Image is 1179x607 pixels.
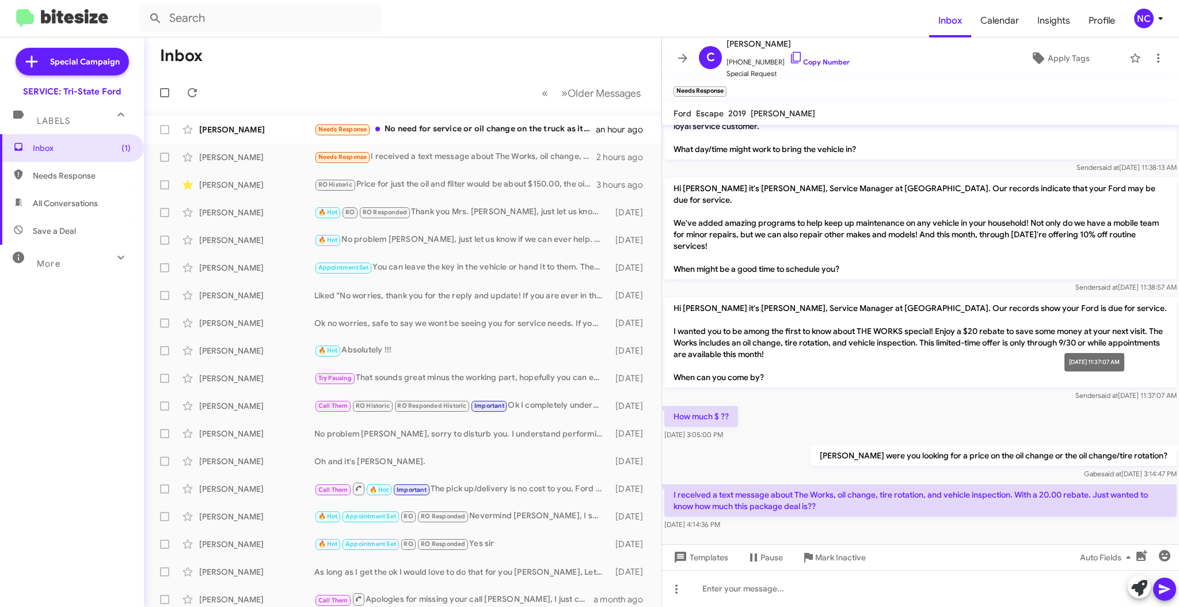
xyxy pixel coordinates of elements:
button: Pause [737,547,792,568]
div: That sounds great minus the working part, hopefully you can enjoy the scenery and weather while n... [314,371,608,385]
span: More [37,259,60,269]
span: said at [1098,283,1118,291]
span: Pause [760,547,783,568]
p: Hi [PERSON_NAME] this is [PERSON_NAME] at [GEOGRAPHIC_DATA]. I just wanted to follow up briefly t... [664,104,1177,160]
span: Call Them [318,402,348,409]
span: said at [1099,163,1119,172]
div: [PERSON_NAME] [199,483,314,495]
button: Auto Fields [1071,547,1144,568]
p: Hi [PERSON_NAME] it's [PERSON_NAME], Service Manager at [GEOGRAPHIC_DATA]. Our records show your ... [664,298,1177,388]
span: Sender [DATE] 11:38:57 AM [1075,283,1177,291]
button: Next [554,81,648,105]
input: Search [139,5,381,32]
span: 🔥 Hot [318,236,338,244]
div: Liked “No worries, thank you for the reply and update! If you are ever in the area and need assis... [314,290,608,301]
span: Older Messages [568,87,641,100]
h1: Inbox [160,47,203,65]
span: Appointment Set [345,513,396,520]
span: [DATE] 4:14:36 PM [664,520,720,529]
div: Oh and it's [PERSON_NAME]. [314,456,608,467]
span: said at [1101,469,1121,478]
span: 🔥 Hot [318,208,338,216]
div: SERVICE: Tri-State Ford [23,86,121,97]
span: Mark Inactive [815,547,866,568]
div: [PERSON_NAME] [199,290,314,301]
p: I received a text message about The Works, oil change, tire rotation, and vehicle inspection. Wit... [664,484,1177,517]
div: No problem [PERSON_NAME], sorry to disturb you. I understand performing your own maintenance, if ... [314,428,608,439]
div: Yes sir [314,537,608,551]
p: How much $ ?? [664,406,738,427]
span: Appointment Set [318,264,369,271]
span: RO Responded Historic [397,402,466,409]
button: Apply Tags [995,48,1124,69]
div: Ok no worries, safe to say we wont be seeing you for service needs. If you are ever in the area a... [314,317,608,329]
span: RO Historic [318,181,352,188]
span: Sender [DATE] 11:38:13 AM [1077,163,1177,172]
p: [PERSON_NAME] were you looking for a price on the oil change or the oil change/tire rotation? [811,445,1177,466]
div: You can leave the key in the vehicle or hand it to them. They will be there to pick up at about 9... [314,261,608,274]
div: Absolutely !!! [314,344,608,357]
div: [DATE] [608,483,652,495]
div: Nevermind [PERSON_NAME], I see we have you scheduled for pick up/delivery from your [STREET_ADDRE... [314,510,608,523]
div: [PERSON_NAME] [199,373,314,384]
div: [DATE] [608,456,652,467]
div: [DATE] [608,317,652,329]
span: RO Responded [421,513,465,520]
p: Hi [PERSON_NAME] it's [PERSON_NAME], Service Manager at [GEOGRAPHIC_DATA]. Our records indicate t... [664,178,1177,279]
span: Special Campaign [50,56,120,67]
span: (1) [121,142,131,154]
div: No need for service or oil change on the truck as it only has 1000 miles on it. [314,123,596,136]
div: [DATE] [608,345,652,356]
span: RO [404,513,413,520]
span: 2019 [728,108,746,119]
span: [DATE] 3:05:00 PM [664,430,723,439]
span: Save a Deal [33,225,76,237]
nav: Page navigation example [535,81,648,105]
div: [PERSON_NAME] [199,400,314,412]
span: Apply Tags [1048,48,1090,69]
span: C [706,48,715,67]
span: Call Them [318,597,348,604]
span: Escape [696,108,724,119]
span: Profile [1079,4,1124,37]
div: [DATE] [608,428,652,439]
span: 🔥 Hot [318,540,338,548]
span: RO Responded [421,540,465,548]
span: Try Pausing [318,374,352,382]
span: 🔥 Hot [318,347,338,354]
span: Labels [37,116,70,126]
span: Gabe [DATE] 3:14:47 PM [1084,469,1177,478]
div: [DATE] [608,207,652,218]
span: Needs Response [33,170,131,181]
span: 🔥 Hot [370,486,389,494]
div: [PERSON_NAME] [199,207,314,218]
div: [PERSON_NAME] [199,262,314,274]
span: Ford [674,108,691,119]
div: [DATE] [608,538,652,550]
div: [PERSON_NAME] [199,317,314,329]
span: RO Historic [356,402,390,409]
div: [PERSON_NAME] [199,345,314,356]
a: Insights [1028,4,1079,37]
span: Needs Response [318,126,367,133]
div: [DATE] [608,400,652,412]
div: Apologies for missing your call [PERSON_NAME], I just called and left a message with how to get i... [314,592,594,606]
button: Mark Inactive [792,547,875,568]
div: No problem [PERSON_NAME], just let us know if we can ever help. Thank you [314,233,608,246]
a: Inbox [929,4,971,37]
span: [PHONE_NUMBER] [727,51,850,68]
span: Templates [671,547,728,568]
div: As long as I get the ok I would love to do that for you [PERSON_NAME], Let me run that up the fla... [314,566,608,578]
span: [PERSON_NAME] [727,37,850,51]
span: RO Responded [363,208,407,216]
a: Copy Number [789,58,850,66]
span: Sender [DATE] 11:37:07 AM [1075,391,1177,400]
div: Thank you Mrs. [PERSON_NAME], just let us know if we can ever help. Have a great day! [314,206,608,219]
div: [DATE] [608,511,652,522]
span: said at [1098,391,1118,400]
div: 3 hours ago [596,179,652,191]
span: Important [397,486,427,494]
div: [PERSON_NAME] [199,234,314,246]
